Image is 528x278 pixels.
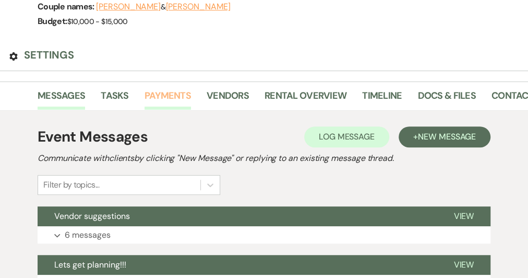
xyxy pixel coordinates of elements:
button: View [437,206,490,226]
button: Settings [9,48,74,62]
div: Filter by topics... [43,179,99,191]
h1: Event Messages [38,126,148,148]
h3: Settings [24,48,74,62]
button: [PERSON_NAME] [96,3,161,11]
a: Messages [38,88,85,110]
span: View [453,259,474,270]
p: 6 messages [65,228,111,242]
span: View [453,211,474,222]
a: Docs & Files [417,88,475,110]
span: Budget: [38,16,67,27]
button: Log Message [304,126,389,147]
button: +New Message [399,126,490,147]
button: [PERSON_NAME] [165,3,230,11]
a: Rental Overview [265,88,346,110]
a: Payments [145,88,191,110]
button: Lets get planning!!! [38,255,437,275]
span: Log Message [319,131,375,142]
h2: Communicate with clients by clicking "New Message" or replying to an existing message thread. [38,152,490,165]
a: Tasks [101,88,128,110]
span: Couple names: [38,1,96,12]
a: Vendors [207,88,249,110]
span: $10,000 - $15,000 [67,17,128,26]
span: New Message [418,131,476,142]
button: 6 messages [38,226,490,244]
span: Lets get planning!!! [54,259,126,270]
button: Vendor suggestions [38,206,437,226]
a: Timeline [362,88,402,110]
span: & [96,2,230,11]
button: View [437,255,490,275]
span: Vendor suggestions [54,211,130,222]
